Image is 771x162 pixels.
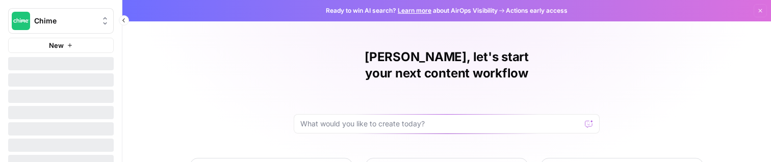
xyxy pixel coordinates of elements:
a: Learn more [398,7,431,14]
span: Chime [34,16,96,26]
span: Actions early access [506,6,568,15]
h1: [PERSON_NAME], let's start your next content workflow [294,49,600,82]
span: New [49,40,64,50]
button: Workspace: Chime [8,8,114,34]
input: What would you like to create today? [300,119,581,129]
img: Chime Logo [12,12,30,30]
button: New [8,38,114,53]
span: Ready to win AI search? about AirOps Visibility [326,6,498,15]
